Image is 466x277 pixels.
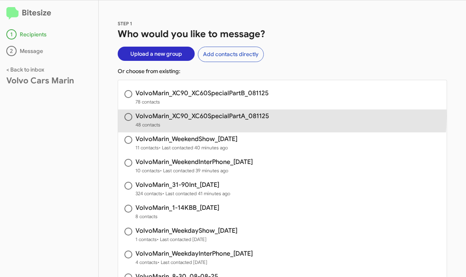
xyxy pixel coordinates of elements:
span: 4 contacts [135,258,253,266]
span: • Last contacted 40 minutes ago [159,145,228,151]
div: 2 [6,46,17,56]
span: STEP 1 [118,21,132,26]
span: • Last contacted [DATE] [157,236,207,242]
span: Upload a new group [130,47,182,61]
span: 78 contacts [135,98,269,106]
span: • Last contacted 41 minutes ago [162,190,230,196]
h3: VolvoMarin_1-14KBB_[DATE] [135,205,219,211]
span: 324 contacts [135,190,230,198]
span: • Last contacted [DATE] [158,259,207,265]
div: 1 [6,29,17,40]
button: Upload a new group [118,47,195,61]
img: logo-minimal.svg [6,7,19,20]
h3: VolvoMarin_WeekdayShow_[DATE] [135,228,237,234]
h3: VolvoMarin_XC90_XC60SpecialPartA_081125 [135,113,269,119]
div: Volvo Cars Marin [6,77,92,85]
h3: VolvoMarin_WeekendShow_[DATE] [135,136,237,142]
h2: Bitesize [6,7,92,20]
button: Add contacts directly [198,47,264,62]
span: 11 contacts [135,144,237,152]
span: • Last contacted 39 minutes ago [160,168,228,173]
div: Recipients [6,29,92,40]
h3: VolvoMarin_WeekendInterPhone_[DATE] [135,159,253,165]
span: 10 contacts [135,167,253,175]
p: Or choose from existing: [118,67,447,75]
span: 1 contacts [135,236,237,243]
a: < Back to inbox [6,66,44,73]
h3: VolvoMarin_31-90Int_[DATE] [135,182,230,188]
h1: Who would you like to message? [118,28,447,40]
h3: VolvoMarin_WeekdayInterPhone_[DATE] [135,251,253,257]
div: Message [6,46,92,56]
span: 8 contacts [135,213,219,220]
span: 48 contacts [135,121,269,129]
h3: VolvoMarin_XC90_XC60SpecialPartB_081125 [135,90,269,96]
